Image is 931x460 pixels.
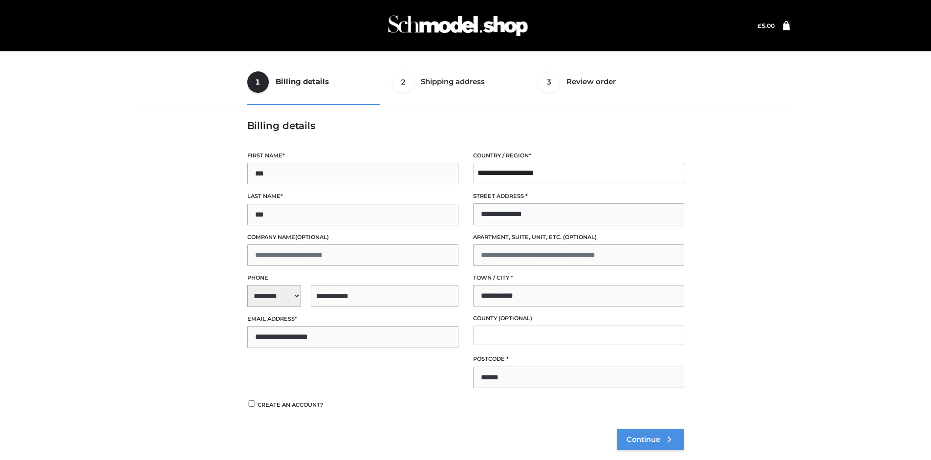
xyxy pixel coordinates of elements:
span: (optional) [498,315,532,322]
img: Schmodel Admin 964 [385,6,531,45]
label: Company name [247,233,458,242]
label: Postcode [473,354,684,364]
span: (optional) [295,234,329,241]
input: Create an account? [247,400,256,407]
label: Country / Region [473,151,684,160]
span: Continue [627,435,660,444]
span: (optional) [563,234,597,241]
a: Continue [617,429,684,450]
label: Last name [247,192,458,201]
label: Street address [473,192,684,201]
label: Phone [247,273,458,283]
span: £ [758,22,761,29]
a: £5.00 [758,22,775,29]
label: Town / City [473,273,684,283]
label: First name [247,151,458,160]
bdi: 5.00 [758,22,775,29]
label: Apartment, suite, unit, etc. [473,233,684,242]
label: County [473,314,684,323]
span: Create an account? [258,401,324,408]
h3: Billing details [247,120,684,131]
label: Email address [247,314,458,324]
